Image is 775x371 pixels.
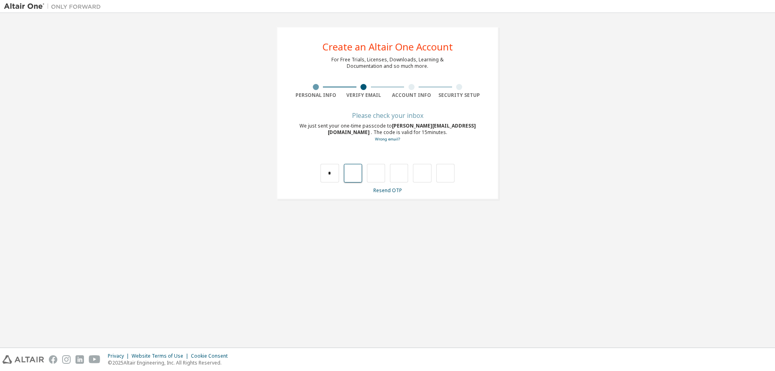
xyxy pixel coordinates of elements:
span: [PERSON_NAME][EMAIL_ADDRESS][DOMAIN_NAME] [328,122,476,136]
div: Security Setup [436,92,484,99]
div: Cookie Consent [191,353,232,359]
img: Altair One [4,2,105,10]
img: instagram.svg [62,355,71,364]
div: We just sent your one-time passcode to . The code is valid for 15 minutes. [292,123,483,143]
img: youtube.svg [89,355,101,364]
div: For Free Trials, Licenses, Downloads, Learning & Documentation and so much more. [331,57,444,69]
div: Verify Email [340,92,388,99]
img: altair_logo.svg [2,355,44,364]
div: Website Terms of Use [132,353,191,359]
a: Resend OTP [373,187,402,194]
div: Please check your inbox [292,113,483,118]
div: Create an Altair One Account [323,42,453,52]
img: facebook.svg [49,355,57,364]
div: Personal Info [292,92,340,99]
div: Account Info [387,92,436,99]
div: Privacy [108,353,132,359]
p: © 2025 Altair Engineering, Inc. All Rights Reserved. [108,359,232,366]
img: linkedin.svg [75,355,84,364]
a: Go back to the registration form [375,136,400,142]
